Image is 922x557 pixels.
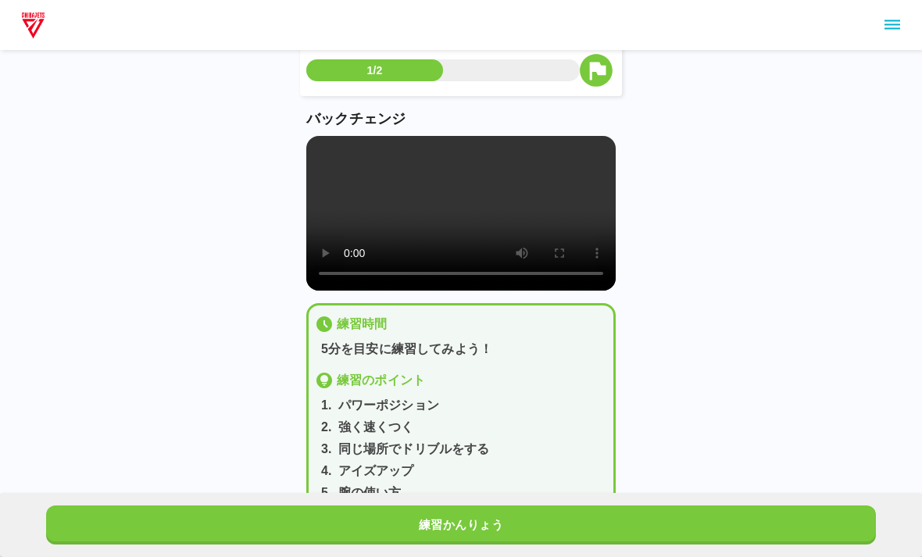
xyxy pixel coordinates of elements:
button: sidemenu [879,12,906,38]
p: 強く速くつく [338,418,414,437]
button: 練習かんりょう [46,505,876,545]
p: バックチェンジ [306,109,616,130]
p: 練習のポイント [337,371,425,390]
p: パワーポジション [338,396,439,415]
p: 練習時間 [337,315,388,334]
p: 同じ場所でドリブルをする [338,440,490,459]
p: 3 . [321,440,332,459]
p: 腕の使い方 [338,484,402,502]
p: 1 . [321,396,332,415]
p: 4 . [321,462,332,480]
p: 2 . [321,418,332,437]
p: 5分を目安に練習してみよう！ [321,340,607,359]
img: dummy [19,9,48,41]
p: 5 . [321,484,332,502]
p: アイズアップ [338,462,414,480]
p: 1/2 [367,62,383,78]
